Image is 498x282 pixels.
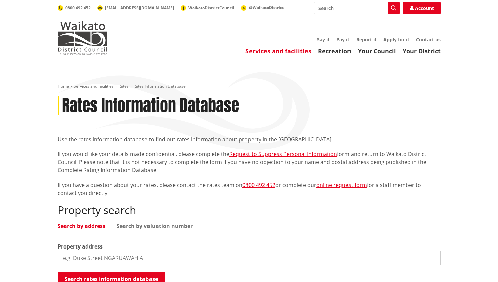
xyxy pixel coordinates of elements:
[403,47,441,55] a: Your District
[318,47,351,55] a: Recreation
[403,2,441,14] a: Account
[58,135,441,143] p: Use the rates information database to find out rates information about property in the [GEOGRAPHI...
[416,36,441,43] a: Contact us
[181,5,234,11] a: WaikatoDistrictCouncil
[249,5,284,10] span: @WaikatoDistrict
[188,5,234,11] span: WaikatoDistrictCouncil
[58,251,441,265] input: e.g. Duke Street NGARUAWAHIA
[242,181,275,189] a: 0800 492 452
[316,181,367,189] a: online request form
[105,5,174,11] span: [EMAIL_ADDRESS][DOMAIN_NAME]
[229,150,337,158] a: Request to Suppress Personal Information
[58,83,69,89] a: Home
[97,5,174,11] a: [EMAIL_ADDRESS][DOMAIN_NAME]
[317,36,330,43] a: Say it
[65,5,91,11] span: 0800 492 452
[358,47,396,55] a: Your Council
[117,223,193,229] a: Search by valuation number
[58,21,108,55] img: Waikato District Council - Te Kaunihera aa Takiwaa o Waikato
[58,84,441,89] nav: breadcrumb
[58,204,441,216] h2: Property search
[58,181,441,197] p: If you have a question about your rates, please contact the rates team on or complete our for a s...
[74,83,114,89] a: Services and facilities
[58,150,441,174] p: If you would like your details made confidential, please complete the form and return to Waikato ...
[58,242,103,251] label: Property address
[314,2,400,14] input: Search input
[133,83,186,89] span: Rates Information Database
[58,223,105,229] a: Search by address
[245,47,311,55] a: Services and facilities
[58,5,91,11] a: 0800 492 452
[241,5,284,10] a: @WaikatoDistrict
[336,36,350,43] a: Pay it
[356,36,377,43] a: Report it
[383,36,409,43] a: Apply for it
[62,96,239,116] h1: Rates Information Database
[118,83,129,89] a: Rates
